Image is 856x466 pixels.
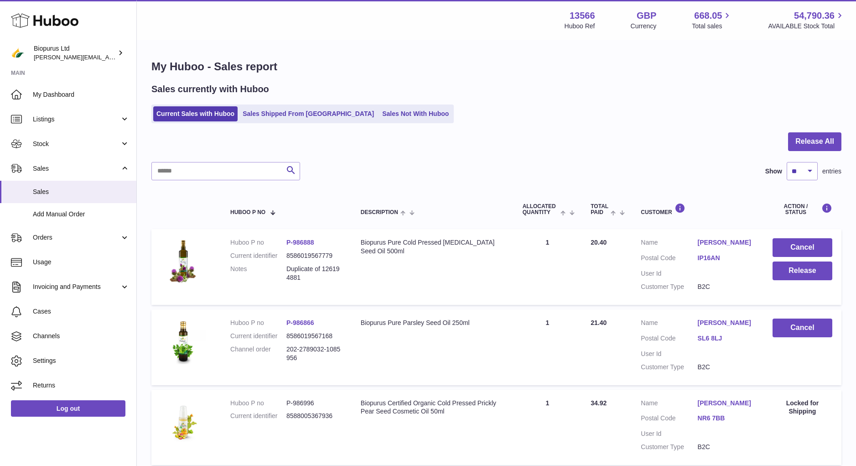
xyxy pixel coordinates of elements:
button: Cancel [773,238,832,257]
dd: 202-2789032-1085956 [286,345,342,362]
div: Currency [631,22,657,31]
span: entries [822,167,841,176]
span: AVAILABLE Stock Total [768,22,845,31]
dd: 8586019567168 [286,332,342,340]
dt: Customer Type [641,443,697,451]
span: Orders [33,233,120,242]
h2: Sales currently with Huboo [151,83,269,95]
dt: Customer Type [641,283,697,291]
span: Cases [33,307,130,316]
dt: Current identifier [230,412,286,420]
dt: Huboo P no [230,238,286,247]
dt: Postal Code [641,254,697,265]
span: Listings [33,115,120,124]
dd: B2C [698,363,754,372]
dt: Postal Code [641,414,697,425]
span: Total paid [591,204,608,215]
a: Current Sales with Huboo [153,106,238,121]
span: Total sales [692,22,732,31]
a: P-986888 [286,239,314,246]
div: Action / Status [773,203,832,215]
dt: Name [641,238,697,249]
dt: Current identifier [230,251,286,260]
span: 54,790.36 [794,10,835,22]
div: Huboo Ref [565,22,595,31]
div: Biopurus Pure Cold Pressed [MEDICAL_DATA] Seed Oil 500ml [361,238,504,256]
span: 668.05 [694,10,722,22]
div: Biopurus Pure Parsley Seed Oil 250ml [361,319,504,327]
span: 20.40 [591,239,607,246]
span: 21.40 [591,319,607,326]
span: Invoicing and Payments [33,283,120,291]
span: Description [361,209,398,215]
a: Sales Shipped From [GEOGRAPHIC_DATA] [239,106,377,121]
a: [PERSON_NAME] [698,399,754,408]
dd: B2C [698,443,754,451]
a: P-986866 [286,319,314,326]
div: Biopurus Certified Organic Cold Pressed Prickly Pear Seed Cosmetic Oil 50ml [361,399,504,416]
strong: 13566 [570,10,595,22]
span: Usage [33,258,130,267]
dt: User Id [641,350,697,358]
a: [PERSON_NAME] [698,238,754,247]
div: Biopurus Ltd [34,44,116,62]
button: Release All [788,132,841,151]
button: Release [773,262,832,280]
p: Duplicate of 126194881 [286,265,342,282]
td: 1 [514,309,582,385]
a: 54,790.36 AVAILABLE Stock Total [768,10,845,31]
strong: GBP [637,10,656,22]
span: 34.92 [591,399,607,407]
div: Customer [641,203,754,215]
img: 135661717145736.jpg [161,238,206,284]
dd: 8588005367936 [286,412,342,420]
span: Channels [33,332,130,340]
span: ALLOCATED Quantity [523,204,558,215]
span: Add Manual Order [33,210,130,219]
img: peter@biopurus.co.uk [11,46,25,60]
dt: Name [641,319,697,330]
dt: Huboo P no [230,319,286,327]
a: SL6 8LJ [698,334,754,343]
a: NR6 7BB [698,414,754,423]
span: Huboo P no [230,209,265,215]
dt: Notes [230,265,286,282]
div: Locked for Shipping [773,399,832,416]
a: Log out [11,400,125,417]
a: [PERSON_NAME] [698,319,754,327]
span: Settings [33,356,130,365]
a: Sales Not With Huboo [379,106,452,121]
span: Returns [33,381,130,390]
h1: My Huboo - Sales report [151,59,841,74]
dd: P-986996 [286,399,342,408]
dt: User Id [641,429,697,438]
td: 1 [514,390,582,466]
span: Sales [33,164,120,173]
dt: Postal Code [641,334,697,345]
span: [PERSON_NAME][EMAIL_ADDRESS][DOMAIN_NAME] [34,53,183,61]
dd: 8586019567779 [286,251,342,260]
dt: Customer Type [641,363,697,372]
dt: Current identifier [230,332,286,340]
a: 668.05 Total sales [692,10,732,31]
label: Show [765,167,782,176]
img: 135661717146942.jpg [161,319,206,364]
td: 1 [514,229,582,305]
dt: Channel order [230,345,286,362]
span: Stock [33,140,120,148]
dt: Huboo P no [230,399,286,408]
button: Cancel [773,319,832,337]
dt: User Id [641,269,697,278]
img: 135661716566157.jpg [161,399,206,445]
a: IP16AN [698,254,754,262]
dd: B2C [698,283,754,291]
span: Sales [33,188,130,196]
dt: Name [641,399,697,410]
span: My Dashboard [33,90,130,99]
